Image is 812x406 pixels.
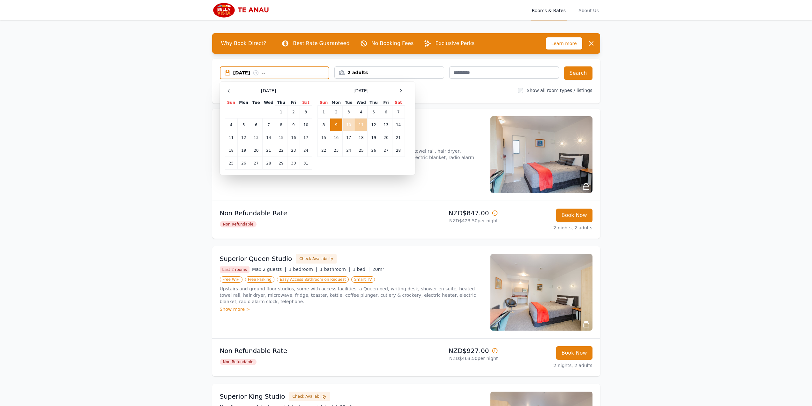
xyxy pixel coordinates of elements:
td: 16 [287,131,300,144]
p: Best Rate Guaranteed [293,40,349,47]
td: 14 [262,131,275,144]
p: NZD$847.00 [409,209,498,218]
span: Smart TV [351,276,375,283]
td: 4 [225,119,237,131]
div: [DATE] -- [233,70,329,76]
th: Fri [380,100,392,106]
div: 2 adults [335,69,444,76]
th: Sun [225,100,237,106]
td: 8 [275,119,287,131]
td: 22 [275,144,287,157]
h3: Superior King Studio [220,392,285,401]
td: 3 [300,106,312,119]
span: 1 bathroom | [320,267,350,272]
p: Non Refundable Rate [220,346,404,355]
td: 22 [317,144,330,157]
td: 13 [250,131,262,144]
td: 17 [300,131,312,144]
td: 9 [330,119,342,131]
td: 15 [275,131,287,144]
td: 28 [392,144,405,157]
th: Tue [250,100,262,106]
td: 27 [380,144,392,157]
p: NZD$423.50 per night [409,218,498,224]
td: 16 [330,131,342,144]
p: 2 nights, 2 adults [503,225,592,231]
td: 7 [392,106,405,119]
td: 14 [392,119,405,131]
span: Non Refundable [220,221,257,227]
span: 20m² [372,267,384,272]
td: 1 [275,106,287,119]
td: 1 [317,106,330,119]
td: 9 [287,119,300,131]
td: 4 [355,106,367,119]
td: 19 [237,144,250,157]
p: 2 nights, 2 adults [503,362,592,369]
td: 17 [342,131,355,144]
td: 11 [355,119,367,131]
th: Sat [392,100,405,106]
p: NZD$463.50 per night [409,355,498,362]
span: Free Parking [245,276,274,283]
th: Fri [287,100,300,106]
td: 18 [355,131,367,144]
th: Wed [355,100,367,106]
span: Learn more [546,37,582,50]
td: 12 [237,131,250,144]
th: Mon [237,100,250,106]
p: No Booking Fees [371,40,414,47]
td: 3 [342,106,355,119]
h3: Superior Queen Studio [220,254,292,263]
button: Check Availability [289,392,330,401]
img: Bella Vista Te Anau [212,3,274,18]
td: 5 [368,106,380,119]
td: 23 [287,144,300,157]
button: Check Availability [296,254,337,264]
span: [DATE] [354,88,369,94]
span: Last 2 rooms [220,266,250,273]
td: 31 [300,157,312,170]
th: Thu [275,100,287,106]
button: Book Now [556,209,592,222]
p: Exclusive Perks [435,40,474,47]
p: NZD$927.00 [409,346,498,355]
td: 2 [287,106,300,119]
td: 27 [250,157,262,170]
span: 1 bed | [353,267,370,272]
th: Mon [330,100,342,106]
td: 28 [262,157,275,170]
th: Thu [368,100,380,106]
td: 15 [317,131,330,144]
div: Show more > [220,306,483,312]
td: 20 [380,131,392,144]
td: 26 [237,157,250,170]
td: 5 [237,119,250,131]
td: 2 [330,106,342,119]
td: 7 [262,119,275,131]
td: 20 [250,144,262,157]
td: 29 [275,157,287,170]
td: 6 [250,119,262,131]
th: Sat [300,100,312,106]
td: 21 [262,144,275,157]
td: 12 [368,119,380,131]
th: Wed [262,100,275,106]
button: Search [564,66,592,80]
td: 19 [368,131,380,144]
label: Show all room types / listings [527,88,592,93]
td: 8 [317,119,330,131]
th: Tue [342,100,355,106]
td: 26 [368,144,380,157]
span: Max 2 guests | [252,267,286,272]
span: Why Book Direct? [216,37,272,50]
span: Free WiFi [220,276,243,283]
span: 1 bedroom | [289,267,317,272]
td: 24 [300,144,312,157]
td: 25 [355,144,367,157]
td: 11 [225,131,237,144]
td: 13 [380,119,392,131]
td: 6 [380,106,392,119]
button: Book Now [556,346,592,360]
span: [DATE] [261,88,276,94]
